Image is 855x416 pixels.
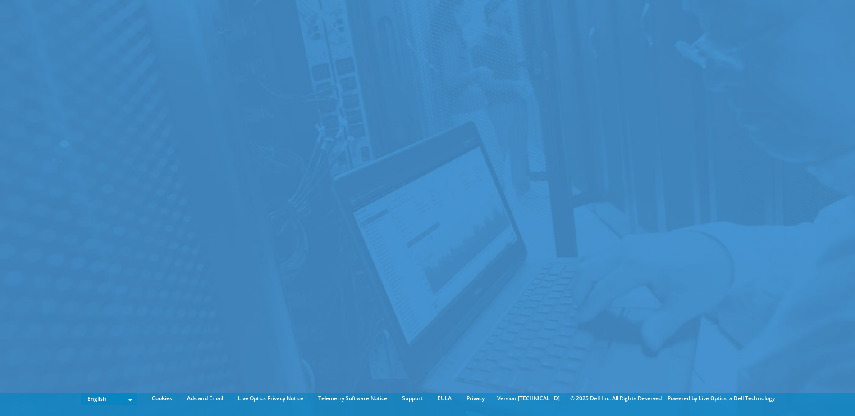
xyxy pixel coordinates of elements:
[311,393,394,403] a: Telemetry Software Notice
[668,393,775,403] li: Powered by Live Optics, a Dell Technology
[431,393,458,403] a: EULA
[493,393,564,403] li: Version [TECHNICAL_ID]
[180,393,230,403] a: Ads and Email
[231,393,310,403] a: Live Optics Privacy Notice
[566,393,666,403] li: © 2025 Dell Inc. All Rights Reserved
[395,393,430,403] a: Support
[145,393,179,403] a: Cookies
[460,393,491,403] a: Privacy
